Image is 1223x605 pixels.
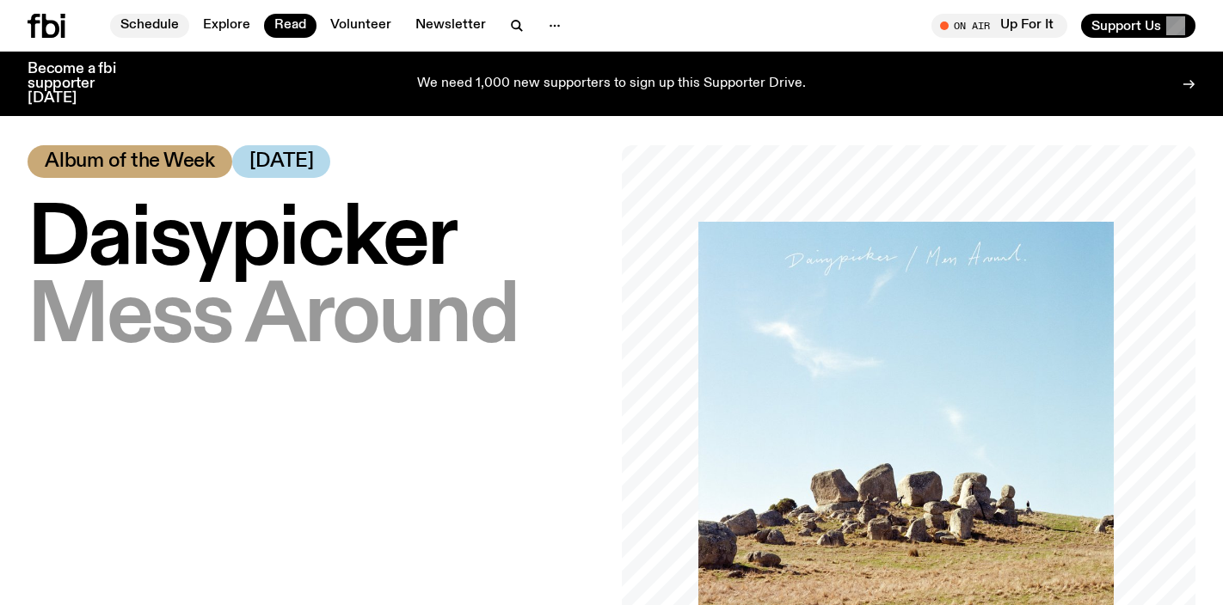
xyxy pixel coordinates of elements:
a: Newsletter [405,14,496,38]
h3: Become a fbi supporter [DATE] [28,62,138,106]
span: [DATE] [249,152,314,171]
span: Mess Around [28,275,518,361]
span: Album of the Week [45,152,215,171]
a: Schedule [110,14,189,38]
p: We need 1,000 new supporters to sign up this Supporter Drive. [417,76,806,92]
span: Daisypicker [28,198,456,284]
button: Support Us [1081,14,1195,38]
a: Volunteer [320,14,402,38]
a: Explore [193,14,261,38]
a: Read [264,14,317,38]
button: On AirUp For It [931,14,1067,38]
span: Support Us [1091,18,1161,34]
